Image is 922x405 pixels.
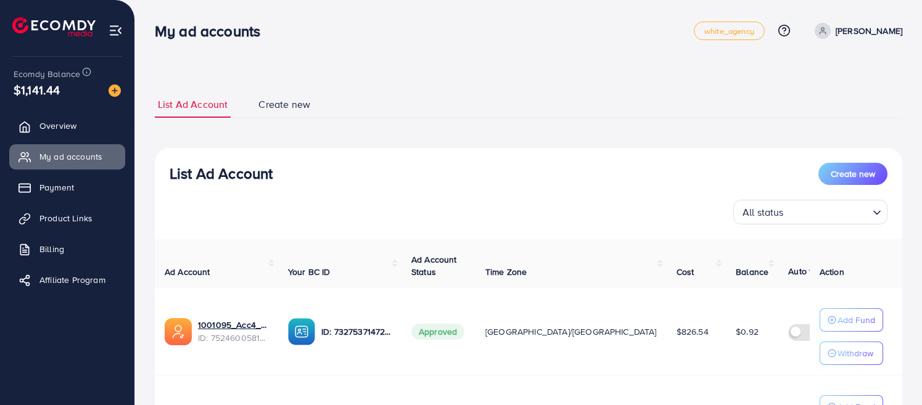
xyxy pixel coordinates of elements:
p: ID: 7327537147282571265 [321,324,392,339]
button: Withdraw [820,342,883,365]
span: $826.54 [677,325,709,338]
p: Withdraw [838,346,873,361]
a: Product Links [9,206,125,231]
span: Billing [39,243,64,255]
span: $1,141.44 [14,81,60,99]
div: Search for option [733,200,887,224]
span: Product Links [39,212,93,224]
span: Affiliate Program [39,274,105,286]
p: [PERSON_NAME] [836,23,902,38]
a: Affiliate Program [9,268,125,292]
p: Add Fund [838,313,875,327]
img: ic-ba-acc.ded83a64.svg [288,318,315,345]
span: Cost [677,266,694,278]
span: Ad Account Status [411,253,457,278]
span: All status [740,203,786,221]
span: Ecomdy Balance [14,68,80,80]
p: Auto top-up [788,264,834,279]
span: Time Zone [485,266,527,278]
a: Payment [9,175,125,200]
span: Create new [258,97,310,112]
span: List Ad Account [158,97,228,112]
a: 1001095_Acc4_1751957612300 [198,319,268,331]
a: Billing [9,237,125,261]
h3: List Ad Account [170,165,273,182]
iframe: Chat [870,350,913,396]
button: Add Fund [820,308,883,332]
span: Action [820,266,844,278]
a: My ad accounts [9,144,125,169]
a: Overview [9,113,125,138]
div: <span class='underline'>1001095_Acc4_1751957612300</span></br>7524600581361696769 [198,319,268,344]
span: Approved [411,324,464,340]
span: Overview [39,120,76,132]
a: [PERSON_NAME] [810,23,902,39]
img: menu [109,23,123,38]
a: white_agency [694,22,765,40]
span: $0.92 [736,325,759,338]
img: image [109,84,121,97]
span: [GEOGRAPHIC_DATA]/[GEOGRAPHIC_DATA] [485,325,657,338]
span: Your BC ID [288,266,331,278]
span: Balance [736,266,768,278]
input: Search for option [788,201,868,221]
span: white_agency [704,27,754,35]
img: logo [12,17,96,36]
span: Ad Account [165,266,210,278]
span: ID: 7524600581361696769 [198,332,268,344]
h3: My ad accounts [155,22,270,40]
span: My ad accounts [39,150,102,163]
button: Create new [818,163,887,185]
span: Create new [831,168,875,180]
span: Payment [39,181,74,194]
img: ic-ads-acc.e4c84228.svg [165,318,192,345]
